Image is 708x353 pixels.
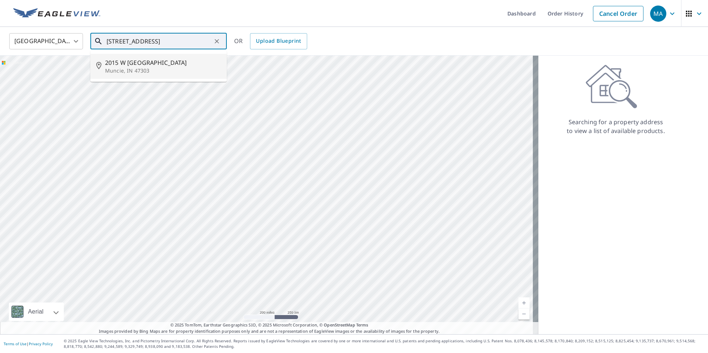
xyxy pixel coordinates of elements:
span: © 2025 TomTom, Earthstar Geographics SIO, © 2025 Microsoft Corporation, © [170,322,368,328]
div: MA [650,6,666,22]
a: Current Level 5, Zoom Out [518,308,530,319]
a: OpenStreetMap [324,322,355,328]
a: Terms [356,322,368,328]
div: Aerial [9,303,64,321]
input: Search by address or latitude-longitude [107,31,212,52]
button: Clear [212,36,222,46]
a: Terms of Use [4,341,27,346]
p: Muncie, IN 47303 [105,67,221,74]
img: EV Logo [13,8,100,19]
p: © 2025 Eagle View Technologies, Inc. and Pictometry International Corp. All Rights Reserved. Repo... [64,338,704,349]
div: Aerial [26,303,46,321]
div: OR [234,33,307,49]
span: 2015 W [GEOGRAPHIC_DATA] [105,58,221,67]
a: Upload Blueprint [250,33,307,49]
span: Upload Blueprint [256,36,301,46]
div: [GEOGRAPHIC_DATA] [9,31,83,52]
a: Cancel Order [593,6,643,21]
p: | [4,342,53,346]
a: Current Level 5, Zoom In [518,297,530,308]
p: Searching for a property address to view a list of available products. [566,118,665,135]
a: Privacy Policy [29,341,53,346]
